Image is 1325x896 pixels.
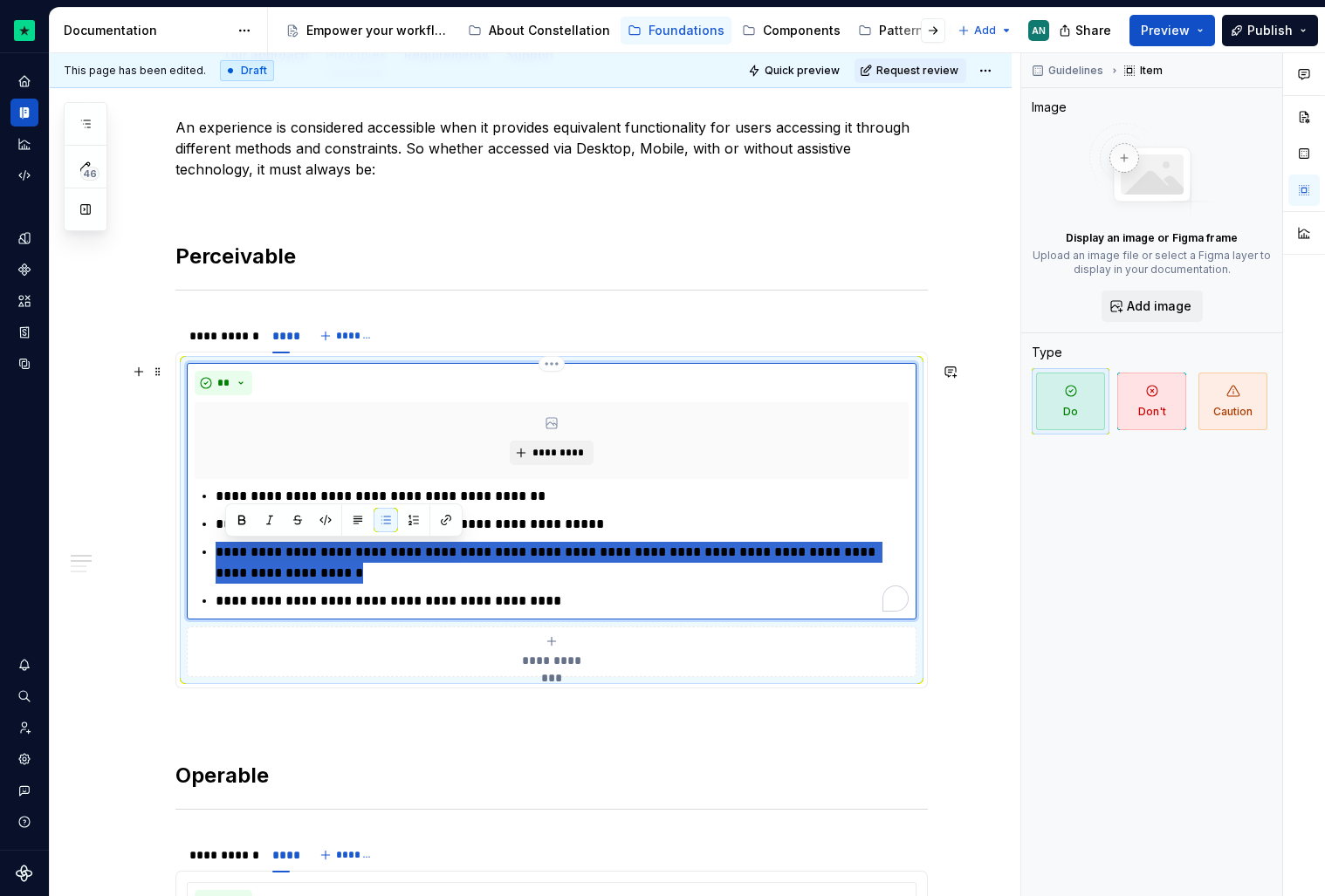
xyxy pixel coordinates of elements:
[278,17,457,44] a: Empower your workflow. Build incredible experiences.
[952,18,1018,43] button: Add
[10,224,38,252] a: Design tokens
[10,256,38,284] a: Components
[306,22,450,39] div: Empower your workflow. Build incredible experiences.
[10,682,38,710] button: Search ⌘K
[64,22,229,39] div: Documentation
[1247,22,1293,39] span: Publish
[10,67,38,95] a: Home
[10,651,38,679] button: Notifications
[879,22,930,39] div: Patterns
[1117,373,1186,430] span: Don't
[1032,99,1067,116] div: Image
[1127,298,1191,315] span: Add image
[621,17,731,44] a: Foundations
[1066,231,1238,245] p: Display an image or Figma frame
[220,60,274,81] div: Draft
[1032,249,1272,277] p: Upload an image file or select a Figma layer to display in your documentation.
[1102,291,1203,322] button: Add image
[10,99,38,127] a: Documentation
[187,363,917,677] section-item: list
[649,22,724,39] div: Foundations
[1141,22,1190,39] span: Preview
[64,64,206,78] span: This page has been edited.
[735,17,848,44] a: Components
[489,22,610,39] div: About Constellation
[851,17,937,44] a: Patterns
[1036,373,1105,430] span: Do
[175,243,928,270] h2: Perceivable
[1048,64,1103,78] span: Guidelines
[175,117,928,180] p: An experience is considered accessible when it provides equivalent functionality for users access...
[1075,22,1111,39] span: Share
[974,24,996,38] span: Add
[743,58,848,83] button: Quick preview
[10,130,38,158] a: Analytics
[175,763,269,788] strong: Operable
[876,64,958,78] span: Request review
[1032,344,1062,361] div: Type
[1026,58,1111,83] button: Guidelines
[1032,24,1046,38] div: AN
[14,20,35,41] img: d602db7a-5e75-4dfe-a0a4-4b8163c7bad2.png
[1113,368,1191,434] button: Don't
[1194,368,1272,434] button: Caution
[10,161,38,189] a: Code automation
[10,714,38,742] a: Invite team
[1050,15,1122,46] button: Share
[80,167,100,181] span: 46
[10,776,38,804] button: Contact support
[765,64,840,78] span: Quick preview
[187,363,917,619] div: ****** ****To enrich screen reader interactions, please activate Accessibility in Grammarly exten...
[1129,15,1215,46] button: Preview
[16,865,33,882] svg: Supernova Logo
[278,13,949,48] div: Page tree
[10,745,38,773] a: Settings
[461,17,617,44] a: About Constellation
[855,58,966,83] button: Request review
[1198,373,1267,430] span: Caution
[1032,368,1109,434] button: Do
[10,350,38,378] a: Data sources
[195,486,909,612] div: To enrich screen reader interactions, please activate Accessibility in Grammarly extension settings
[763,22,841,39] div: Components
[1222,15,1318,46] button: Publish
[10,287,38,315] a: Assets
[10,318,38,346] a: Storybook stories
